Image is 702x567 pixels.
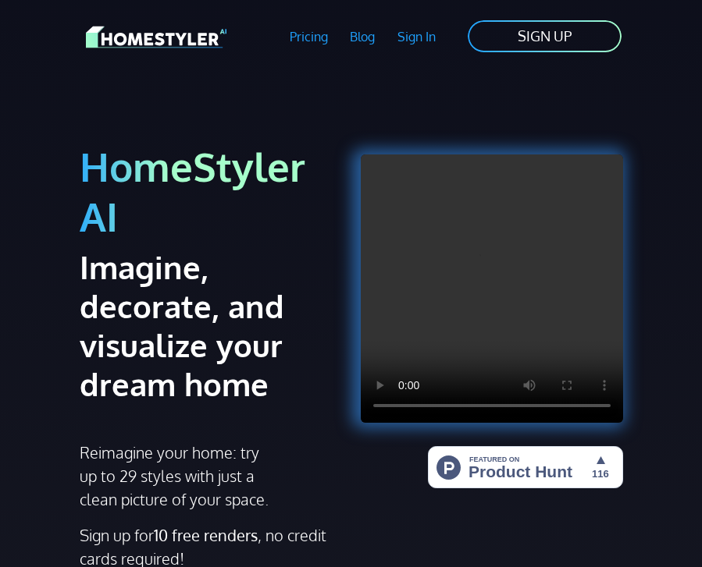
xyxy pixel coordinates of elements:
[86,23,226,51] img: HomeStyler AI logo
[80,441,276,511] p: Reimagine your home: try up to 29 styles with just a clean picture of your space.
[80,142,342,241] h1: HomeStyler AI
[154,525,258,545] strong: 10 free renders
[428,446,623,488] img: HomeStyler AI - Interior Design Made Easy: One Click to Your Dream Home | Product Hunt
[278,19,339,55] a: Pricing
[466,19,623,54] a: SIGN UP
[387,19,447,55] a: Sign In
[339,19,387,55] a: Blog
[80,247,290,403] h2: Imagine, decorate, and visualize your dream home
